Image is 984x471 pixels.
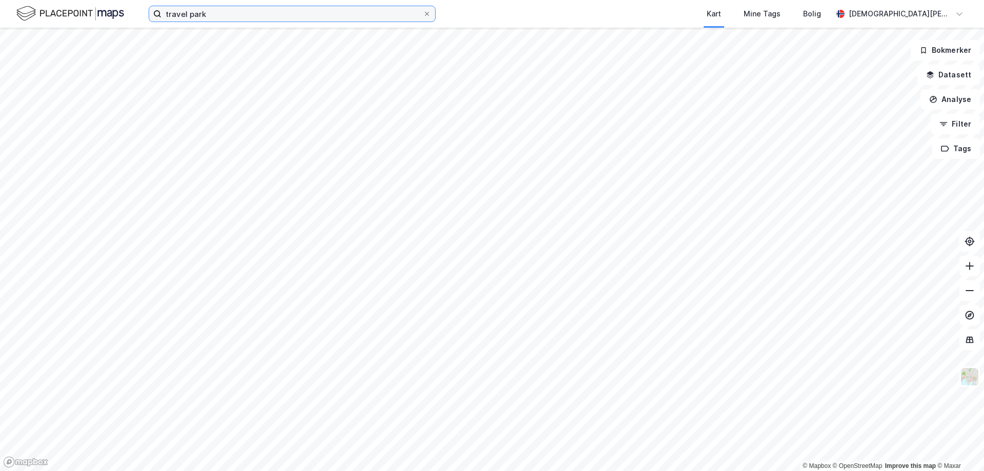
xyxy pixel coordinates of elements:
button: Datasett [917,65,980,85]
button: Tags [932,138,980,159]
div: Mine Tags [744,8,781,20]
button: Filter [931,114,980,134]
div: Bolig [803,8,821,20]
a: Mapbox homepage [3,456,48,468]
div: Kart [707,8,721,20]
div: [DEMOGRAPHIC_DATA][PERSON_NAME] [849,8,951,20]
a: Mapbox [803,462,831,469]
input: Søk på adresse, matrikkel, gårdeiere, leietakere eller personer [161,6,423,22]
a: OpenStreetMap [833,462,883,469]
img: logo.f888ab2527a4732fd821a326f86c7f29.svg [16,5,124,23]
button: Bokmerker [911,40,980,60]
iframe: Chat Widget [933,422,984,471]
button: Analyse [920,89,980,110]
img: Z [960,367,979,386]
a: Improve this map [885,462,936,469]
